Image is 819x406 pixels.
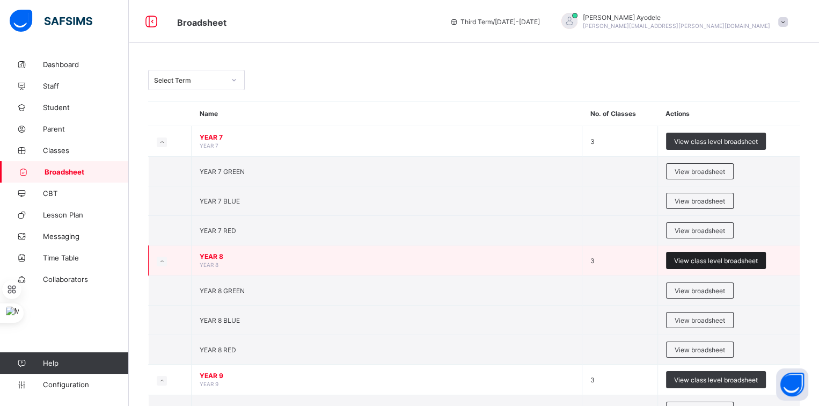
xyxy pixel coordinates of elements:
a: View class level broadsheet [666,371,766,379]
span: View class level broadsheet [674,257,758,265]
span: Staff [43,82,129,90]
span: View broadsheet [675,227,725,235]
a: View broadsheet [666,193,734,201]
span: [PERSON_NAME][EMAIL_ADDRESS][PERSON_NAME][DOMAIN_NAME] [583,23,770,29]
span: Help [43,359,128,367]
span: session/term information [450,18,540,26]
span: View class level broadsheet [674,137,758,146]
a: View broadsheet [666,282,734,291]
span: Broadsheet [45,168,129,176]
span: Student [43,103,129,112]
div: Select Term [154,76,225,84]
span: View broadsheet [675,168,725,176]
a: View class level broadsheet [666,252,766,260]
span: 3 [590,257,595,265]
th: No. of Classes [582,102,658,126]
a: View broadsheet [666,163,734,171]
span: View broadsheet [675,346,725,354]
span: Dashboard [43,60,129,69]
span: [PERSON_NAME] Ayodele [583,13,770,21]
span: YEAR 9 [200,381,218,387]
span: YEAR 8 BLUE [200,316,240,324]
div: SolomonAyodele [551,13,793,31]
span: YEAR 7 [200,133,574,141]
span: Classes [43,146,129,155]
span: YEAR 8 [200,262,218,268]
span: Lesson Plan [43,211,129,219]
span: 3 [590,137,595,146]
span: CBT [43,189,129,198]
span: YEAR 8 GREEN [200,287,245,295]
a: View broadsheet [666,312,734,320]
span: Messaging [43,232,129,241]
span: YEAR 7 BLUE [200,197,240,205]
span: YEAR 7 GREEN [200,168,245,176]
a: View class level broadsheet [666,133,766,141]
span: Time Table [43,253,129,262]
span: YEAR 8 [200,252,574,260]
span: Broadsheet [177,17,226,28]
span: View broadsheet [675,197,725,205]
span: YEAR 7 [200,142,218,149]
th: Actions [657,102,800,126]
span: View broadsheet [675,316,725,324]
span: Collaborators [43,275,129,284]
span: YEAR 9 [200,372,574,380]
a: View broadsheet [666,222,734,230]
img: safsims [10,10,92,32]
span: View class level broadsheet [674,376,758,384]
span: YEAR 7 RED [200,227,236,235]
span: Configuration [43,380,128,389]
th: Name [192,102,582,126]
button: Open asap [776,368,808,401]
span: View broadsheet [675,287,725,295]
span: 3 [590,376,595,384]
span: Parent [43,125,129,133]
span: YEAR 8 RED [200,346,236,354]
a: View broadsheet [666,342,734,350]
